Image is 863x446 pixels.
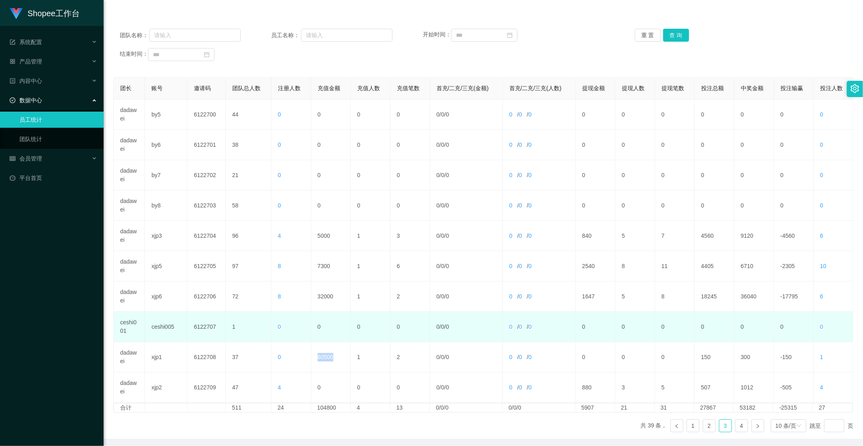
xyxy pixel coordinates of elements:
[734,130,774,160] td: 0
[430,130,503,160] td: / /
[437,354,440,360] span: 0
[278,85,301,91] span: 注册人数
[437,384,440,391] span: 0
[430,312,503,342] td: / /
[774,281,814,312] td: -17795
[734,312,774,342] td: 0
[736,420,748,432] a: 4
[622,85,645,91] span: 提现人数
[734,160,774,190] td: 0
[662,85,684,91] span: 提现笔数
[10,10,80,16] a: Shopee工作台
[10,59,15,64] i: 图标: appstore-o
[528,111,532,118] span: 0
[503,251,576,281] td: / /
[820,354,823,360] span: 1
[278,263,281,269] span: 8
[114,160,145,190] td: dadawei
[351,281,390,312] td: 1
[695,160,734,190] td: 0
[120,85,131,91] span: 团长
[390,160,430,190] td: 0
[390,99,430,130] td: 0
[278,172,281,178] span: 0
[311,281,351,312] td: 32000
[507,32,513,38] i: 图标: calendar
[311,342,351,372] td: 60500
[226,404,271,412] td: 511
[441,172,444,178] span: 0
[430,221,503,251] td: / /
[446,142,449,148] span: 0
[687,419,700,432] li: 1
[187,312,226,342] td: 6122707
[703,420,715,432] a: 2
[655,190,695,221] td: 0
[503,342,576,372] td: / /
[441,323,444,330] span: 0
[774,99,814,130] td: 0
[774,312,814,342] td: 0
[187,221,226,251] td: 6122704
[509,172,513,178] span: 0
[519,233,522,239] span: 0
[390,281,430,312] td: 2
[145,190,187,221] td: by8
[430,342,503,372] td: / /
[576,190,615,221] td: 0
[509,263,513,269] span: 0
[663,29,689,42] button: 查 询
[674,424,679,429] i: 图标: left
[351,312,390,342] td: 0
[437,323,440,330] span: 0
[576,342,615,372] td: 0
[226,160,271,190] td: 21
[278,384,281,391] span: 4
[441,142,444,148] span: 0
[519,354,522,360] span: 0
[441,111,444,118] span: 0
[695,130,734,160] td: 0
[441,263,444,269] span: 0
[751,419,764,432] li: 下一页
[519,172,522,178] span: 0
[187,190,226,221] td: 6122703
[615,372,655,403] td: 3
[187,251,226,281] td: 6122705
[687,420,699,432] a: 1
[615,99,655,130] td: 0
[519,323,522,330] span: 0
[519,384,522,391] span: 0
[503,130,576,160] td: / /
[576,251,615,281] td: 2540
[528,293,532,300] span: 0
[695,372,734,403] td: 507
[734,221,774,251] td: 9120
[318,85,340,91] span: 充值金额
[423,32,451,38] span: 开始时间：
[226,312,271,342] td: 1
[719,420,732,432] a: 3
[149,29,241,42] input: 请输入
[357,85,380,91] span: 充值人数
[615,160,655,190] td: 0
[441,202,444,209] span: 0
[226,130,271,160] td: 38
[820,85,843,91] span: 投注人数
[226,342,271,372] td: 37
[390,404,430,412] td: 13
[430,372,503,403] td: / /
[519,263,522,269] span: 0
[446,384,449,391] span: 0
[187,372,226,403] td: 6122709
[145,221,187,251] td: xjp3
[509,293,513,300] span: 0
[151,85,163,91] span: 账号
[509,384,513,391] span: 0
[774,251,814,281] td: -2305
[655,312,695,342] td: 0
[503,99,576,130] td: / /
[446,233,449,239] span: 0
[120,31,149,40] span: 团队名称：
[735,419,748,432] li: 4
